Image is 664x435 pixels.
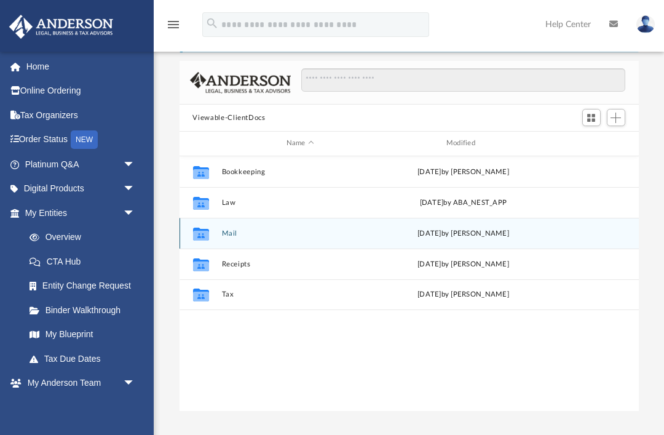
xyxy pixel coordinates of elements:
a: Home [9,54,154,79]
a: Tax Organizers [9,103,154,127]
button: Viewable-ClientDocs [192,113,265,124]
div: [DATE] by [PERSON_NAME] [384,228,542,239]
div: id [547,138,633,149]
a: Binder Walkthrough [17,298,154,322]
i: search [205,17,219,30]
div: id [184,138,215,149]
a: Digital Productsarrow_drop_down [9,177,154,201]
a: My Anderson Teamarrow_drop_down [9,371,148,396]
a: CTA Hub [17,249,154,274]
input: Search files and folders [301,68,625,92]
button: Bookkeeping [221,168,379,176]
span: arrow_drop_down [123,152,148,177]
div: [DATE] by [PERSON_NAME] [384,289,542,300]
span: arrow_drop_down [123,177,148,202]
button: Add [607,109,625,126]
span: arrow_drop_down [123,371,148,396]
div: grid [180,156,639,412]
div: [DATE] by [PERSON_NAME] [384,166,542,177]
i: menu [166,17,181,32]
a: menu [166,23,181,32]
a: My Entitiesarrow_drop_down [9,201,154,225]
a: Entity Change Request [17,274,154,298]
button: Tax [221,290,379,298]
button: Receipts [221,260,379,268]
div: NEW [71,130,98,149]
button: Mail [221,229,379,237]
a: Online Ordering [9,79,154,103]
span: arrow_drop_down [123,201,148,226]
div: [DATE] by [PERSON_NAME] [384,258,542,269]
a: Platinum Q&Aarrow_drop_down [9,152,154,177]
div: [DATE] by ABA_NEST_APP [384,197,542,208]
a: Order StatusNEW [9,127,154,153]
button: Law [221,199,379,207]
div: Name [221,138,379,149]
button: Switch to Grid View [582,109,601,126]
a: My Blueprint [17,322,148,347]
div: Modified [384,138,542,149]
img: Anderson Advisors Platinum Portal [6,15,117,39]
img: User Pic [636,15,655,33]
a: Tax Due Dates [17,346,154,371]
a: Overview [17,225,154,250]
